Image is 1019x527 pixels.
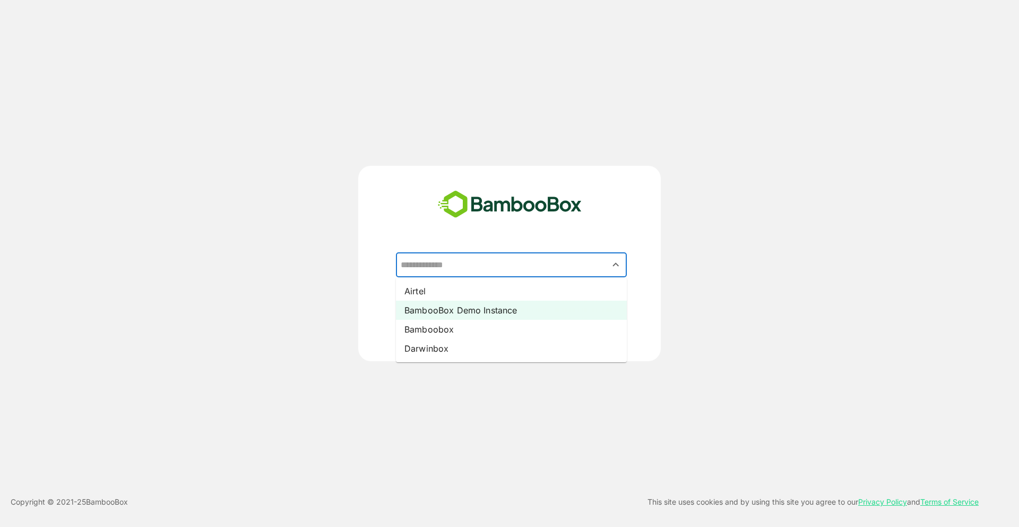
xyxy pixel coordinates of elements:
[396,339,627,358] li: Darwinbox
[396,320,627,339] li: Bamboobox
[432,187,588,222] img: bamboobox
[11,496,128,508] p: Copyright © 2021- 25 BambooBox
[609,258,623,272] button: Close
[920,497,979,506] a: Terms of Service
[396,301,627,320] li: BambooBox Demo Instance
[858,497,907,506] a: Privacy Policy
[647,496,979,508] p: This site uses cookies and by using this site you agree to our and
[396,282,627,301] li: Airtel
